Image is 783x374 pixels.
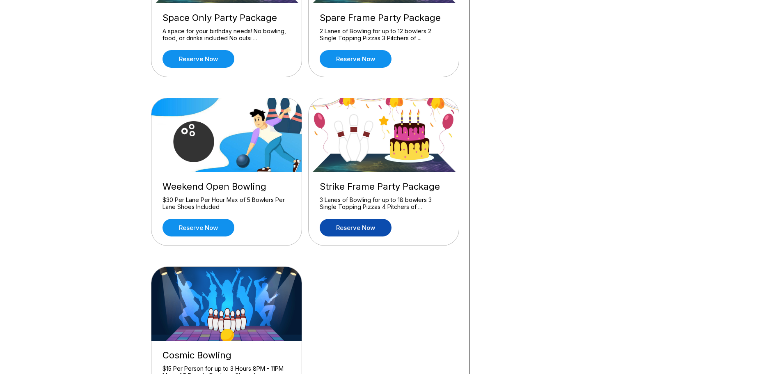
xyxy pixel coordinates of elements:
[320,196,448,211] div: 3 Lanes of Bowling for up to 18 bowlers 3 Single Topping Pizzas 4 Pitchers of ...
[320,181,448,192] div: Strike Frame Party Package
[163,196,291,211] div: $30 Per Lane Per Hour Max of 5 Bowlers Per Lane Shoes Included
[163,12,291,23] div: Space Only Party Package
[163,181,291,192] div: Weekend Open Bowling
[163,219,234,236] a: Reserve now
[320,50,391,68] a: Reserve now
[320,28,448,42] div: 2 Lanes of Bowling for up to 12 bowlers 2 Single Topping Pizzas 3 Pitchers of ...
[309,98,460,172] img: Strike Frame Party Package
[151,98,302,172] img: Weekend Open Bowling
[163,50,234,68] a: Reserve now
[320,12,448,23] div: Spare Frame Party Package
[163,350,291,361] div: Cosmic Bowling
[163,28,291,42] div: A space for your birthday needs! No bowling, food, or drinks included No outsi ...
[320,219,391,236] a: Reserve now
[151,267,302,341] img: Cosmic Bowling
